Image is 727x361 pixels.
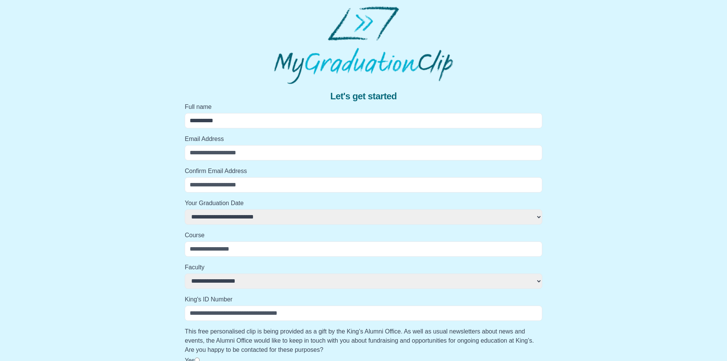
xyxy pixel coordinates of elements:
[185,199,542,208] label: Your Graduation Date
[185,263,542,272] label: Faculty
[185,295,542,304] label: King's ID Number
[185,102,542,112] label: Full name
[185,134,542,144] label: Email Address
[185,327,542,355] label: This free personalised clip is being provided as a gift by the King’s Alumni Office. As well as u...
[185,167,542,176] label: Confirm Email Address
[330,90,397,102] span: Let's get started
[274,6,453,84] img: MyGraduationClip
[185,231,542,240] label: Course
